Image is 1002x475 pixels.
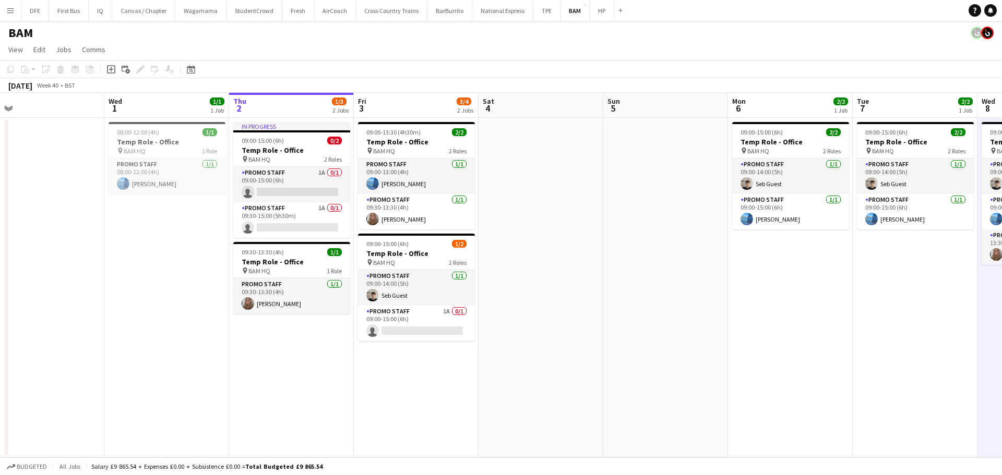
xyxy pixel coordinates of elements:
app-user-avatar: Tim Bodenham [971,27,983,39]
span: Total Budgeted £9 865.54 [245,462,323,470]
span: View [8,45,23,54]
a: Jobs [52,43,76,56]
button: Wagamama [175,1,226,21]
button: National Express [472,1,533,21]
div: [DATE] [8,80,32,91]
button: IQ [89,1,112,21]
button: DFE [21,1,49,21]
button: BarBurrito [427,1,472,21]
span: Week 40 [34,81,61,89]
button: BAM [560,1,590,21]
span: Budgeted [17,463,47,470]
button: AirCoach [314,1,356,21]
span: All jobs [57,462,82,470]
button: First Bus [49,1,89,21]
app-user-avatar: Tim Bodenham [981,27,994,39]
span: Jobs [56,45,71,54]
div: BST [65,81,75,89]
div: Salary £9 865.54 + Expenses £0.00 + Subsistence £0.00 = [91,462,323,470]
span: Edit [33,45,45,54]
button: Cross Country Trains [356,1,427,21]
a: Comms [78,43,110,56]
button: TPE [533,1,560,21]
h1: BAM [8,25,33,41]
button: HP [590,1,614,21]
a: View [4,43,27,56]
span: Comms [82,45,105,54]
button: Fresh [282,1,314,21]
a: Edit [29,43,50,56]
button: Canvas / Chapter [112,1,175,21]
button: StudentCrowd [226,1,282,21]
button: Budgeted [5,461,49,472]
